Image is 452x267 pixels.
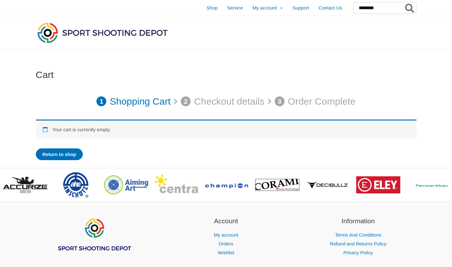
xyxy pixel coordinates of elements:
[36,21,169,44] img: Sport Shooting Depot
[168,216,284,257] aside: Footer Widget 2
[335,232,381,238] a: Terms And Conditions
[96,93,171,110] a: 1 Shopping Cart
[330,241,386,246] a: Refund and Returns Policy
[36,148,83,160] a: Return to shop
[356,176,400,193] img: brand logo
[300,216,416,226] h2: Information
[181,93,265,110] a: 2 Checkout details
[219,241,233,246] a: Orders
[194,93,265,110] p: Checkout details
[36,120,416,139] div: Your cart is currently empty.
[168,216,284,226] h2: Account
[110,93,171,110] p: Shopping Cart
[168,231,284,257] nav: Account
[181,96,191,107] span: 2
[36,69,416,81] h1: Cart
[300,231,416,257] nav: Information
[343,250,373,255] a: Privacy Policy
[218,250,234,255] a: Wishlist
[300,216,416,257] aside: Footer Widget 3
[404,2,416,14] button: Search
[96,96,107,107] span: 1
[214,232,238,238] a: My account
